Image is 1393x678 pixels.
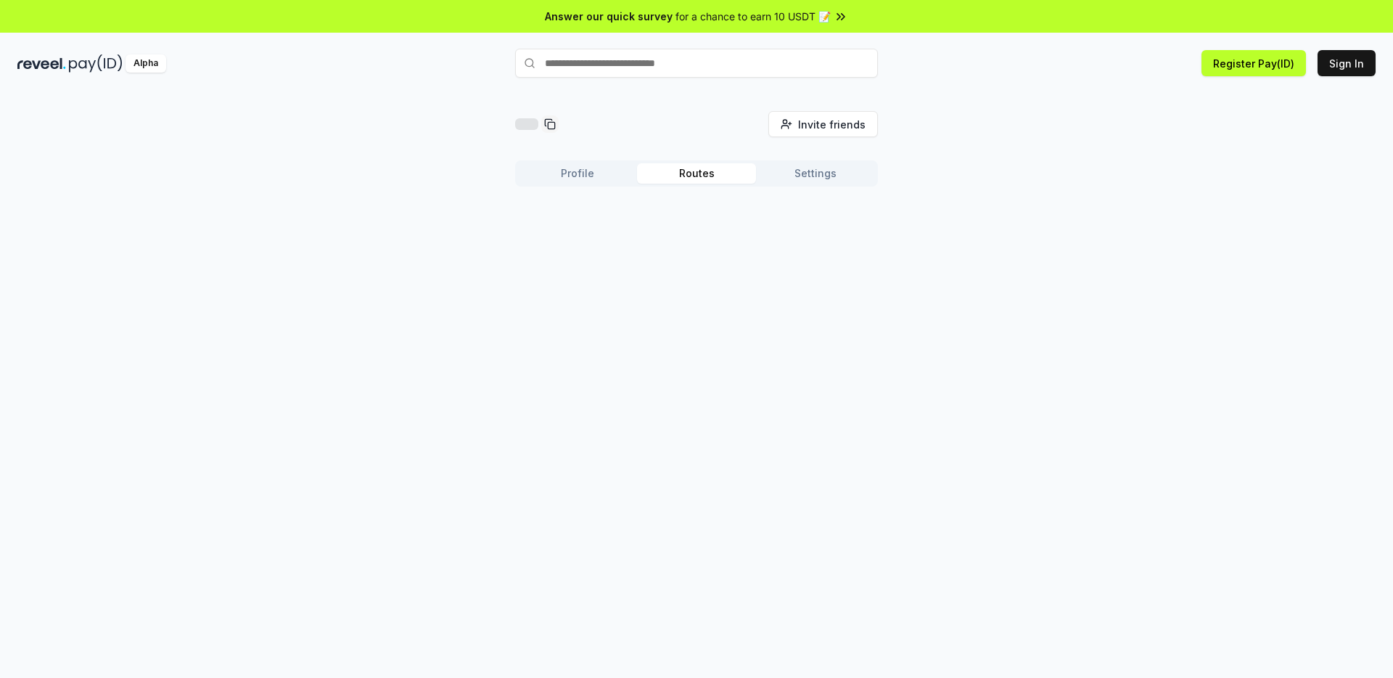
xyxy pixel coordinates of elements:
button: Sign In [1318,50,1376,76]
span: Answer our quick survey [545,9,673,24]
button: Profile [518,163,637,184]
img: reveel_dark [17,54,66,73]
button: Invite friends [768,111,878,137]
button: Routes [637,163,756,184]
button: Settings [756,163,875,184]
img: pay_id [69,54,123,73]
div: Alpha [126,54,166,73]
button: Register Pay(ID) [1201,50,1306,76]
span: for a chance to earn 10 USDT 📝 [675,9,831,24]
span: Invite friends [798,117,866,132]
